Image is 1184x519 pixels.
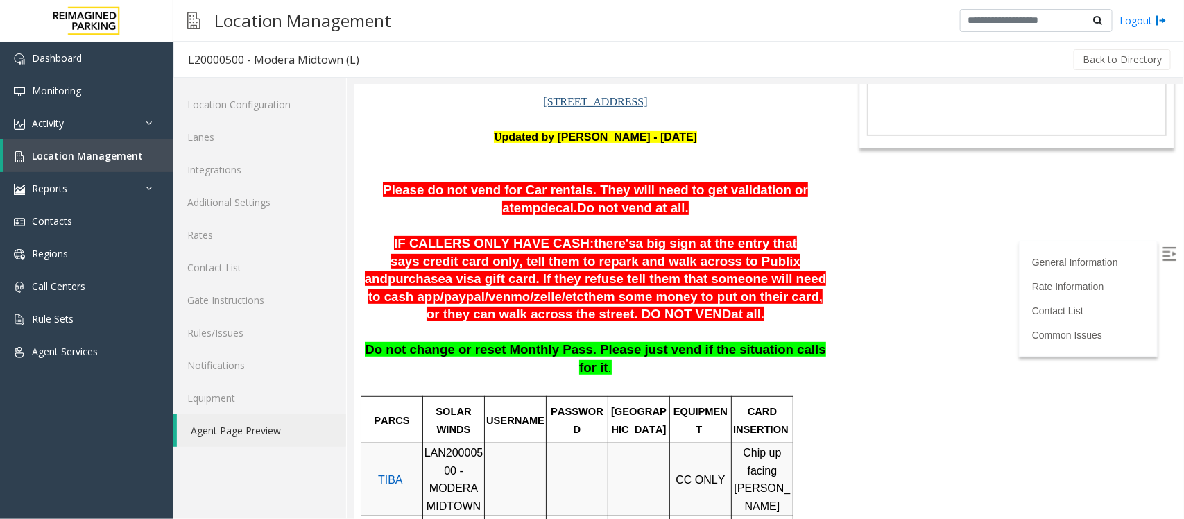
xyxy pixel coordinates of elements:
a: Lanes [173,121,346,153]
span: a visa gift card. If they refuse tell them that someone will need to cash app/ [15,187,472,219]
span: there's [240,151,282,166]
a: Integrations [173,153,346,186]
a: Additional Settings [173,186,346,219]
span: / [208,205,212,219]
img: Open/Close Sidebar Menu [809,162,823,176]
span: Call Centers [32,280,85,293]
span: Regions [32,247,68,260]
div: L20000500 - Modera Midtown (L) [188,51,359,69]
font: pdated by [PERSON_NAME] - [DATE] [140,46,343,58]
span: SOLAR WINDS [82,321,120,350]
a: Contact List [678,221,730,232]
span: [GEOGRAPHIC_DATA] [257,321,313,350]
img: 'icon' [14,151,25,162]
span: Contacts [32,214,72,228]
img: logout [1156,13,1167,28]
span: purchase [34,187,92,201]
a: [STREET_ADDRESS] [189,11,293,23]
span: EQUIPMENT [320,321,374,350]
a: Location Management [3,139,173,172]
span: Chip up facing [PERSON_NAME] [381,362,437,427]
button: Back to Directory [1074,49,1171,70]
img: 'icon' [14,53,25,65]
a: Logout [1119,13,1167,28]
span: paypal [90,205,131,220]
span: . [255,275,258,290]
span: PASSWORD [197,321,250,350]
img: pageIcon [187,3,200,37]
img: 'icon' [14,184,25,195]
a: Location Configuration [173,88,346,121]
img: 'icon' [14,216,25,228]
a: General Information [678,172,764,183]
span: USERNAME [132,330,191,341]
span: IF CALLERS ONLY HAVE CASH: [40,151,240,166]
span: Do not vend at all. [223,116,335,130]
a: Common Issues [678,245,748,256]
a: Rates [173,219,346,251]
span: Rule Sets [32,312,74,325]
span: / [176,205,180,219]
a: Contact List [173,251,346,284]
a: Rules/Issues [173,316,346,349]
a: Gate Instructions [173,284,346,316]
img: 'icon' [14,249,25,260]
img: 'icon' [14,86,25,97]
span: Please do not vend for Car rentals. They will need to get validation or a [29,98,454,130]
span: temp [156,116,187,130]
span: venmo [135,205,176,220]
span: CARD INSERTION [379,321,435,350]
a: Agent Page Preview [177,414,346,447]
span: a big sign at the entry that says credit card only, tell them to repark and walk across to Publix... [11,151,447,201]
img: 'icon' [14,119,25,130]
span: / [131,205,135,219]
a: Equipment [173,382,346,414]
span: PARCS [20,330,55,341]
img: 'icon' [14,347,25,358]
span: CC ONLY [322,389,371,401]
span: decal. [187,116,223,130]
a: TIBA [24,389,49,401]
img: 'icon' [14,282,25,293]
span: Reports [32,182,67,195]
span: Location Management [32,149,143,162]
font: U [140,46,148,58]
span: zelle [180,205,207,220]
span: etc [212,205,230,220]
span: Activity [32,117,64,130]
a: Rate Information [678,196,750,207]
h3: Location Management [207,3,398,37]
span: Agent Services [32,345,98,358]
span: Dashboard [32,51,82,65]
a: Notifications [173,349,346,382]
span: them some money to put on their card, or they can walk across the street. DO NOT VEND [73,205,469,237]
span: at all. [377,222,411,237]
img: 'icon' [14,314,25,325]
span: Do not change or reset Monthly Pass. Please just vend if the situation calls for it [11,257,472,290]
span: LAN20000500 - MODERA MIDTOWN [71,362,130,427]
span: Monitoring [32,84,81,97]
